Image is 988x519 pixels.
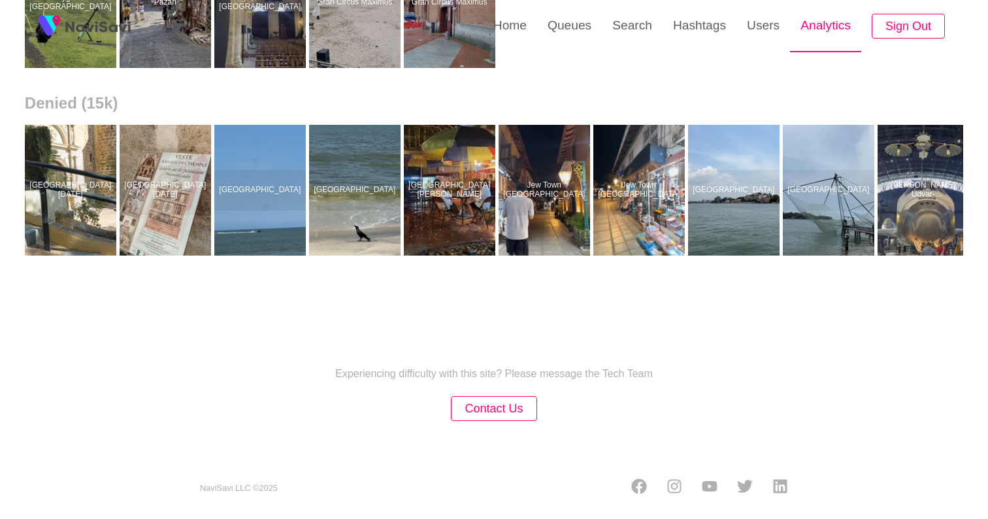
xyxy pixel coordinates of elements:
p: Experiencing difficulty with this site? Please message the Tech Team [335,368,653,380]
a: [GEOGRAPHIC_DATA][DATE]Iglesia de la Asunción de Nuestra Señora [120,125,214,256]
img: fireSpot [33,10,65,42]
a: Youtube [702,478,717,498]
a: Twitter [737,478,753,498]
h2: Denied (15k) [25,94,963,112]
a: [GEOGRAPHIC_DATA]Alleppey Beach [214,125,309,256]
a: [GEOGRAPHIC_DATA]Fort Kochi Water Metro Terminal [783,125,878,256]
a: Jew Town [GEOGRAPHIC_DATA]Jew Town Fort Kochi [593,125,688,256]
a: Jew Town [GEOGRAPHIC_DATA]Jew Town Fort Kochi [499,125,593,256]
a: LinkedIn [772,478,788,498]
button: Sign Out [872,14,945,39]
a: Instagram [667,478,682,498]
a: [GEOGRAPHIC_DATA][DATE]Iglesia de la Asunción de Nuestra Señora [25,125,120,256]
a: [GEOGRAPHIC_DATA][PERSON_NAME]Santa Maria Hostel Fort Kochi [404,125,499,256]
a: [PERSON_NAME] Udvar-[GEOGRAPHIC_DATA]Steven F. Udvar-Hazy Center [878,125,972,256]
a: [GEOGRAPHIC_DATA]Alleppey Beach [309,125,404,256]
img: fireSpot [65,20,131,33]
small: NaviSavi LLC © 2025 [200,484,278,494]
a: [GEOGRAPHIC_DATA]Fort Kochi Water Metro Terminal [688,125,783,256]
a: Facebook [631,478,647,498]
a: Contact Us [451,403,536,414]
button: Contact Us [451,396,536,422]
